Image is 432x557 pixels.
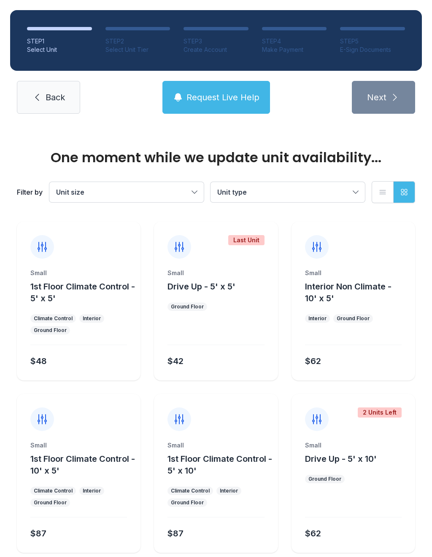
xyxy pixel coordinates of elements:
[167,355,184,367] div: $42
[30,528,46,539] div: $87
[358,407,402,418] div: 2 Units Left
[30,355,47,367] div: $48
[34,327,67,334] div: Ground Floor
[167,528,184,539] div: $87
[337,315,370,322] div: Ground Floor
[105,37,170,46] div: STEP 2
[305,453,377,465] button: Drive Up - 5' x 10'
[305,281,391,303] span: Interior Non Climate - 10' x 5'
[305,355,321,367] div: $62
[308,315,327,322] div: Interior
[171,303,204,310] div: Ground Floor
[30,269,127,277] div: Small
[186,91,259,103] span: Request Live Help
[30,281,135,303] span: 1st Floor Climate Control - 5' x 5'
[211,182,365,202] button: Unit type
[184,37,248,46] div: STEP 3
[305,281,412,304] button: Interior Non Climate - 10' x 5'
[34,315,73,322] div: Climate Control
[49,182,204,202] button: Unit size
[305,441,402,450] div: Small
[184,46,248,54] div: Create Account
[308,476,341,482] div: Ground Floor
[167,453,274,477] button: 1st Floor Climate Control - 5' x 10'
[34,499,67,506] div: Ground Floor
[167,269,264,277] div: Small
[27,37,92,46] div: STEP 1
[171,499,204,506] div: Ground Floor
[105,46,170,54] div: Select Unit Tier
[56,188,84,196] span: Unit size
[171,487,210,494] div: Climate Control
[46,91,65,103] span: Back
[305,454,377,464] span: Drive Up - 5' x 10'
[30,441,127,450] div: Small
[305,269,402,277] div: Small
[340,46,405,54] div: E-Sign Documents
[167,441,264,450] div: Small
[30,453,137,477] button: 1st Floor Climate Control - 10' x 5'
[367,91,386,103] span: Next
[30,281,137,304] button: 1st Floor Climate Control - 5' x 5'
[27,46,92,54] div: Select Unit
[167,281,235,292] button: Drive Up - 5' x 5'
[17,151,415,164] div: One moment while we update unit availability...
[340,37,405,46] div: STEP 5
[167,454,272,476] span: 1st Floor Climate Control - 5' x 10'
[83,315,101,322] div: Interior
[34,487,73,494] div: Climate Control
[217,188,247,196] span: Unit type
[167,281,235,292] span: Drive Up - 5' x 5'
[262,46,327,54] div: Make Payment
[30,454,135,476] span: 1st Floor Climate Control - 10' x 5'
[83,487,101,494] div: Interior
[17,187,43,197] div: Filter by
[305,528,321,539] div: $62
[228,235,265,245] div: Last Unit
[220,487,238,494] div: Interior
[262,37,327,46] div: STEP 4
